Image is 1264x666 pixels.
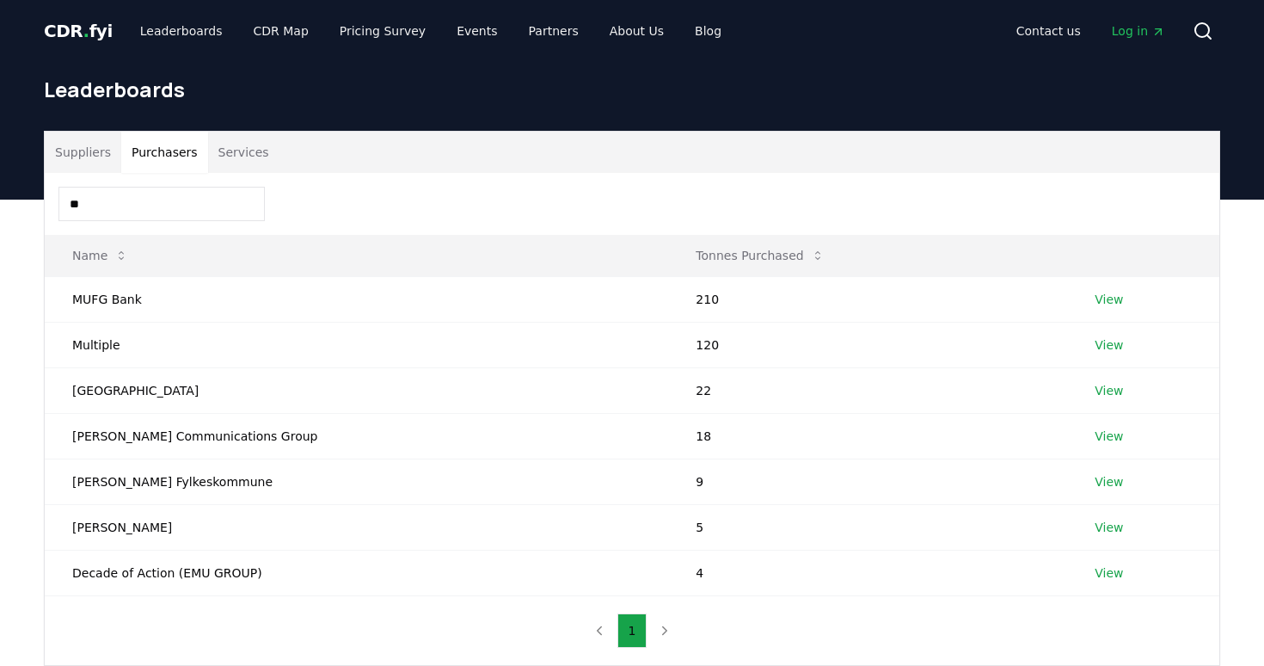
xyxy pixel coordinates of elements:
[45,413,668,459] td: [PERSON_NAME] Communications Group
[1095,382,1123,399] a: View
[1098,15,1179,46] a: Log in
[668,504,1067,550] td: 5
[668,550,1067,595] td: 4
[326,15,439,46] a: Pricing Survey
[1095,564,1123,582] a: View
[682,238,838,273] button: Tonnes Purchased
[668,276,1067,322] td: 210
[681,15,735,46] a: Blog
[240,15,322,46] a: CDR Map
[443,15,511,46] a: Events
[1112,22,1165,40] span: Log in
[45,132,121,173] button: Suppliers
[1095,473,1123,490] a: View
[45,550,668,595] td: Decade of Action (EMU GROUP)
[1095,336,1123,354] a: View
[121,132,208,173] button: Purchasers
[126,15,735,46] nav: Main
[44,21,113,41] span: CDR fyi
[515,15,592,46] a: Partners
[83,21,89,41] span: .
[1003,15,1179,46] nav: Main
[44,19,113,43] a: CDR.fyi
[44,76,1220,103] h1: Leaderboards
[45,367,668,413] td: [GEOGRAPHIC_DATA]
[668,367,1067,413] td: 22
[45,322,668,367] td: Multiple
[1095,428,1123,445] a: View
[208,132,279,173] button: Services
[596,15,678,46] a: About Us
[45,504,668,550] td: [PERSON_NAME]
[126,15,236,46] a: Leaderboards
[668,413,1067,459] td: 18
[58,238,142,273] button: Name
[45,459,668,504] td: [PERSON_NAME] Fylkeskommune
[668,459,1067,504] td: 9
[45,276,668,322] td: MUFG Bank
[668,322,1067,367] td: 120
[1095,519,1123,536] a: View
[1003,15,1095,46] a: Contact us
[617,614,647,648] button: 1
[1095,291,1123,308] a: View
